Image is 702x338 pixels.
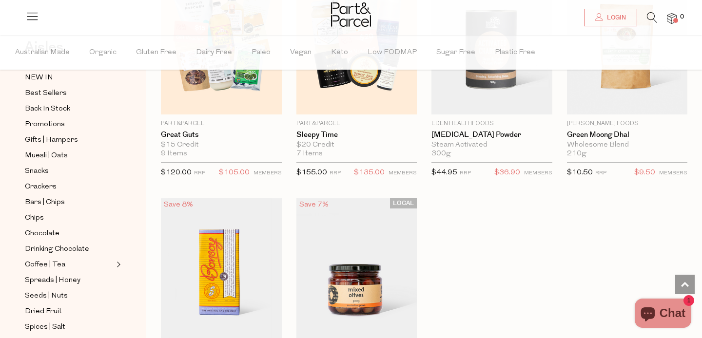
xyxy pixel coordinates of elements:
[194,170,205,176] small: RRP
[494,167,520,179] span: $36.90
[25,87,114,99] a: Best Sellers
[25,212,44,224] span: Chips
[567,150,586,158] span: 210g
[390,198,417,208] span: LOCAL
[296,141,417,150] div: $20 Credit
[460,170,471,176] small: RRP
[25,118,114,131] a: Promotions
[296,198,331,211] div: Save 7%
[667,13,677,23] a: 0
[161,169,192,176] span: $120.00
[25,196,114,208] a: Bars | Chips
[524,170,552,176] small: MEMBERS
[25,103,70,115] span: Back In Stock
[25,212,114,224] a: Chips
[25,259,114,271] a: Coffee | Tea
[678,13,686,21] span: 0
[25,244,89,255] span: Drinking Chocolate
[296,169,327,176] span: $155.00
[25,150,68,162] span: Muesli | Oats
[25,275,80,286] span: Spreads | Honey
[431,131,552,139] a: [MEDICAL_DATA] Powder
[431,141,552,150] div: Steam Activated
[25,228,59,240] span: Chocolate
[584,9,637,26] a: Login
[25,290,68,302] span: Seeds | Nuts
[25,321,114,333] a: Spices | Salt
[330,170,341,176] small: RRP
[25,259,65,271] span: Coffee | Tea
[25,227,114,240] a: Chocolate
[25,72,53,84] span: NEW IN
[634,167,655,179] span: $9.50
[354,167,385,179] span: $135.00
[567,141,688,150] div: Wholesome Blend
[25,243,114,255] a: Drinking Chocolate
[25,181,57,193] span: Crackers
[25,321,65,333] span: Spices | Salt
[161,131,282,139] a: Great Guts
[25,306,62,318] span: Dried Fruit
[25,165,114,177] a: Snacks
[296,119,417,128] p: Part&Parcel
[368,36,417,70] span: Low FODMAP
[25,305,114,318] a: Dried Fruit
[25,72,114,84] a: NEW IN
[25,134,114,146] a: Gifts | Hampers
[219,167,250,179] span: $105.00
[25,88,67,99] span: Best Sellers
[15,36,70,70] span: Australian Made
[136,36,176,70] span: Gluten Free
[436,36,475,70] span: Sugar Free
[196,36,232,70] span: Dairy Free
[25,150,114,162] a: Muesli | Oats
[595,170,606,176] small: RRP
[632,299,694,330] inbox-online-store-chat: Shopify online store chat
[25,197,65,208] span: Bars | Chips
[161,150,187,158] span: 9 Items
[253,170,282,176] small: MEMBERS
[161,141,282,150] div: $15 Credit
[25,103,114,115] a: Back In Stock
[331,36,348,70] span: Keto
[161,119,282,128] p: Part&Parcel
[567,131,688,139] a: Green Moong Dhal
[604,14,626,22] span: Login
[431,150,451,158] span: 300g
[25,181,114,193] a: Crackers
[296,131,417,139] a: Sleepy Time
[25,274,114,286] a: Spreads | Honey
[25,290,114,302] a: Seeds | Nuts
[431,119,552,128] p: Eden Healthfoods
[659,170,687,176] small: MEMBERS
[89,36,117,70] span: Organic
[431,169,457,176] span: $44.95
[25,134,78,146] span: Gifts | Hampers
[331,2,371,27] img: Part&Parcel
[567,169,593,176] span: $10.50
[495,36,535,70] span: Plastic Free
[389,170,417,176] small: MEMBERS
[25,166,49,177] span: Snacks
[25,119,65,131] span: Promotions
[252,36,271,70] span: Paleo
[114,259,121,270] button: Expand/Collapse Coffee | Tea
[567,119,688,128] p: [PERSON_NAME] Foods
[296,150,323,158] span: 7 Items
[161,198,196,211] div: Save 8%
[290,36,312,70] span: Vegan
